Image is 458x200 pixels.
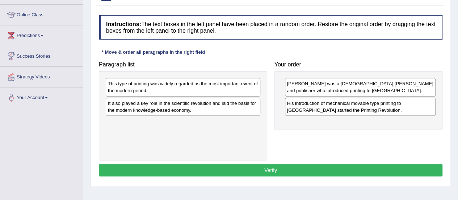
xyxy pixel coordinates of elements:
[0,5,83,23] a: Online Class
[285,78,436,96] div: [PERSON_NAME] was a [DEMOGRAPHIC_DATA] [PERSON_NAME] and publisher who introduced printing to [GE...
[274,61,443,68] h4: Your order
[106,21,141,27] b: Instructions:
[0,67,83,85] a: Strategy Videos
[285,98,436,116] div: His introduction of mechanical movable type printing to [GEOGRAPHIC_DATA] started the Printing Re...
[106,78,260,96] div: This type of printing was widely regarded as the most important event of the modern period.
[0,87,83,106] a: Your Account
[99,15,442,40] h4: The text boxes in the left panel have been placed in a random order. Restore the original order b...
[0,46,83,64] a: Success Stories
[99,49,208,56] div: * Move & order all paragraphs in the right field
[99,164,442,176] button: Verify
[99,61,267,68] h4: Paragraph list
[106,98,260,116] div: It also played a key role in the scientific revolution and laid the basis for the modern knowledg...
[0,25,83,44] a: Predictions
